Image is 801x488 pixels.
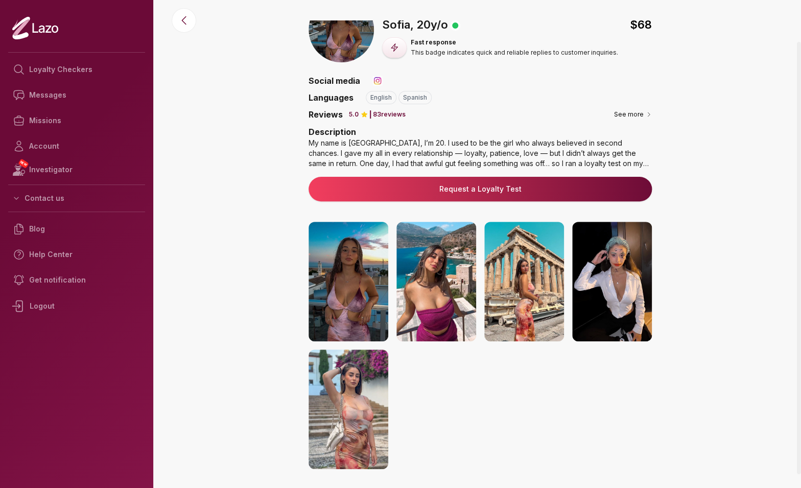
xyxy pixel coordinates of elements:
[8,293,145,319] div: Logout
[309,91,354,104] p: Languages
[309,75,360,87] p: Social media
[403,94,427,102] span: spanish
[8,267,145,293] a: Get notification
[382,16,414,33] p: Sofia ,
[396,222,476,341] img: photo
[309,138,652,169] div: My name is [GEOGRAPHIC_DATA], I’m 20. I used to be the girl who always believed in second chances...
[309,108,343,121] p: Reviews
[8,189,145,207] button: Contact us
[349,110,359,119] span: 5.0
[411,49,618,57] p: This badge indicates quick and reliable replies to customer inquiries.
[8,82,145,108] a: Messages
[309,127,356,137] span: Description
[8,57,145,82] a: Loyalty Checkers
[630,16,652,33] span: $ 68
[309,222,388,341] img: photo
[8,133,145,159] a: Account
[373,110,406,119] p: 83 reviews
[8,159,145,180] a: NEWInvestigator
[8,242,145,267] a: Help Center
[8,108,145,133] a: Missions
[370,94,392,102] span: english
[411,38,618,47] p: Fast response
[309,177,652,201] button: Request a Loyalty Test
[309,350,388,469] img: photo
[484,222,564,341] img: photo
[8,216,145,242] a: Blog
[417,16,448,33] p: 20 y/o
[614,109,652,120] button: See more
[372,76,383,86] img: instagram
[18,158,29,169] span: NEW
[572,222,652,341] img: photo
[317,184,644,194] a: Request a Loyalty Test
